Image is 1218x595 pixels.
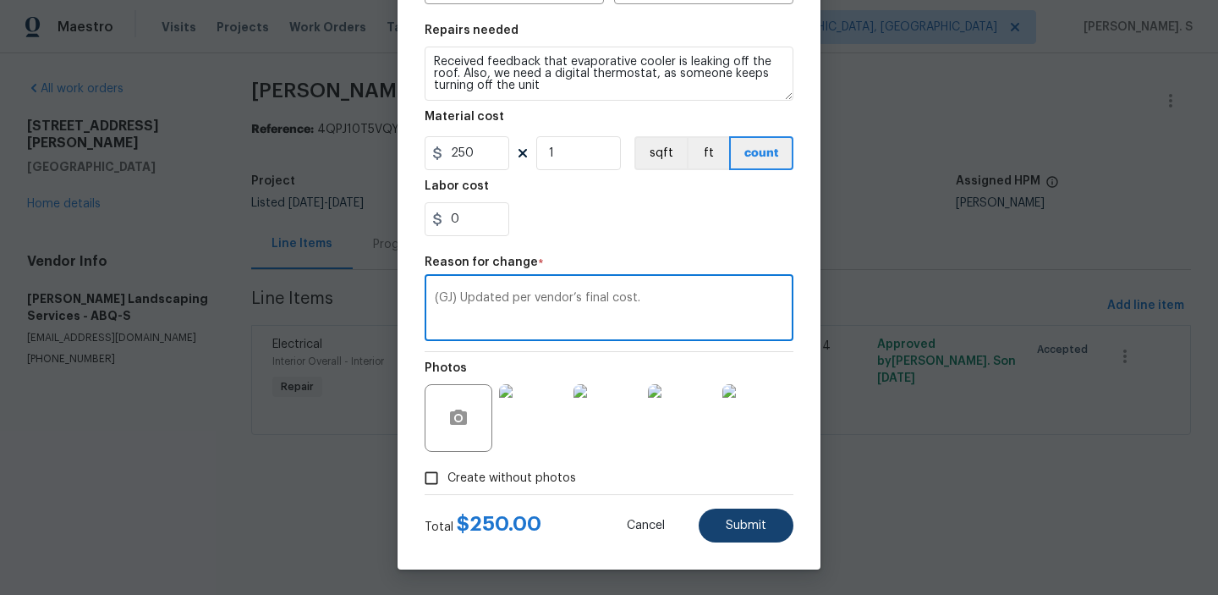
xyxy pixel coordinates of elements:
span: $ 250.00 [457,514,541,534]
div: Total [425,515,541,536]
textarea: (GJ) Updated per vendor’s final cost. [435,292,783,328]
button: ft [687,136,729,170]
h5: Photos [425,362,467,374]
textarea: Received feedback that evaporative cooler is leaking off the roof. Also, we need a digital thermo... [425,47,793,101]
h5: Labor cost [425,180,489,192]
span: Cancel [627,520,665,532]
span: Submit [726,520,766,532]
h5: Repairs needed [425,25,518,36]
button: Cancel [600,509,692,543]
button: count [729,136,793,170]
h5: Reason for change [425,256,538,268]
button: Submit [699,509,793,543]
button: sqft [634,136,687,170]
h5: Material cost [425,111,504,123]
span: Create without photos [447,470,576,488]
